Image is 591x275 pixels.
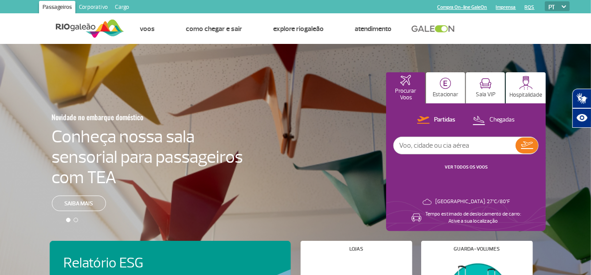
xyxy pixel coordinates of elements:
[39,1,75,15] a: Passageiros
[140,24,155,33] a: Voos
[426,72,465,103] button: Estacionar
[52,126,243,188] h4: Conheça nossa sala sensorial para passageiros com TEA
[519,76,533,90] img: hospitality.svg
[435,198,510,205] p: [GEOGRAPHIC_DATA]: 27°C/80°F
[572,89,591,128] div: Plugin de acessibilidade da Hand Talk.
[509,92,542,98] p: Hospitalidade
[480,78,492,89] img: vipRoom.svg
[355,24,391,33] a: Atendimento
[434,116,455,124] p: Partidas
[438,4,487,10] a: Compra On-line GaleOn
[442,164,490,171] button: VER TODOS OS VOOS
[415,114,458,126] button: Partidas
[186,24,242,33] a: Como chegar e sair
[75,1,111,15] a: Corporativo
[52,108,200,126] h3: Novidade no embarque doméstico
[489,116,515,124] p: Chegadas
[52,196,106,211] a: Saiba mais
[445,164,488,170] a: VER TODOS OS VOOS
[64,255,205,271] h4: Relatório ESG
[525,4,535,10] a: RQS
[394,137,516,154] input: Voo, cidade ou cia aérea
[470,114,518,126] button: Chegadas
[111,1,133,15] a: Cargo
[454,247,500,251] h4: Guarda-volumes
[349,247,363,251] h4: Lojas
[572,89,591,108] button: Abrir tradutor de língua de sinais.
[506,72,546,103] button: Hospitalidade
[386,72,425,103] button: Procurar Voos
[391,88,421,101] p: Procurar Voos
[476,91,496,98] p: Sala VIP
[440,78,451,89] img: carParkingHome.svg
[433,91,458,98] p: Estacionar
[572,108,591,128] button: Abrir recursos assistivos.
[496,4,516,10] a: Imprensa
[273,24,324,33] a: Explore RIOgaleão
[400,75,411,86] img: airplaneHomeActive.svg
[425,211,521,225] p: Tempo estimado de deslocamento de carro: Ative a sua localização
[466,72,505,103] button: Sala VIP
